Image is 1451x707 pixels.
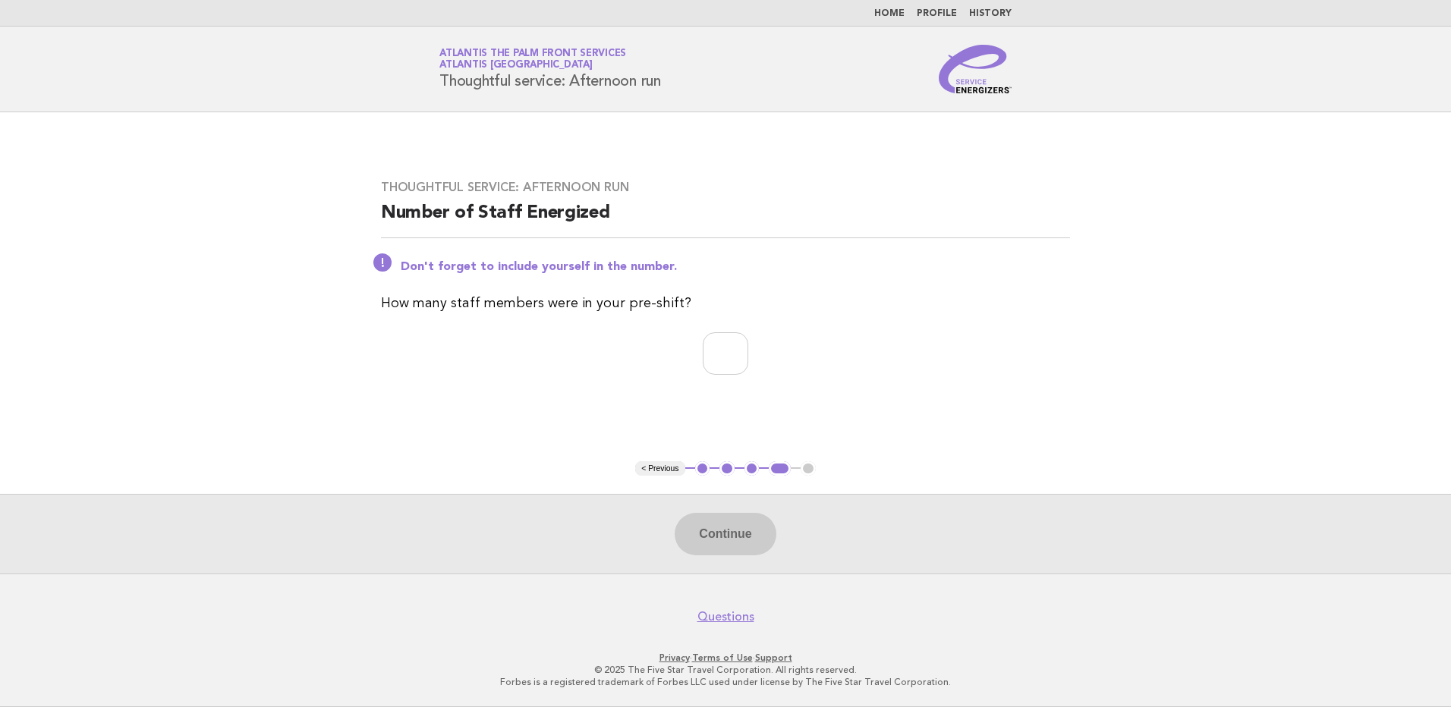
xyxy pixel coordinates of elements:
[261,652,1190,664] p: · ·
[439,49,661,89] h1: Thoughtful service: Afternoon run
[659,652,690,663] a: Privacy
[439,49,626,70] a: Atlantis The Palm Front ServicesAtlantis [GEOGRAPHIC_DATA]
[381,180,1070,195] h3: Thoughtful service: Afternoon run
[635,461,685,476] button: < Previous
[755,652,792,663] a: Support
[939,45,1012,93] img: Service Energizers
[692,652,753,663] a: Terms of Use
[969,9,1012,18] a: History
[381,293,1070,314] p: How many staff members were in your pre-shift?
[439,61,593,71] span: Atlantis [GEOGRAPHIC_DATA]
[874,9,905,18] a: Home
[381,201,1070,238] h2: Number of Staff Energized
[719,461,735,476] button: 2
[769,461,791,476] button: 4
[261,664,1190,676] p: © 2025 The Five Star Travel Corporation. All rights reserved.
[401,259,1070,275] p: Don't forget to include yourself in the number.
[697,609,754,624] a: Questions
[744,461,760,476] button: 3
[261,676,1190,688] p: Forbes is a registered trademark of Forbes LLC used under license by The Five Star Travel Corpora...
[695,461,710,476] button: 1
[917,9,957,18] a: Profile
